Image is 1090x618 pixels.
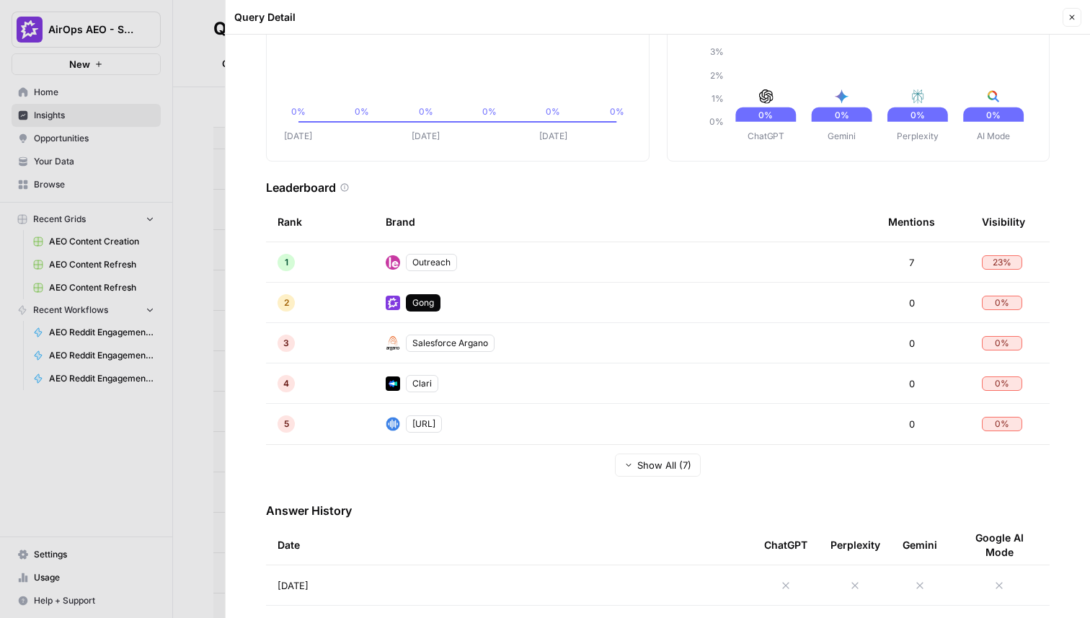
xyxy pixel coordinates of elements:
tspan: 0% [291,106,306,117]
div: Brand [386,202,865,242]
text: 0% [910,110,925,120]
span: 7 [909,255,914,270]
span: 2 [284,296,289,309]
img: khqciriqz2uga3pxcoz8d1qji9pc [386,417,400,431]
span: 0 % [995,337,1009,350]
span: 5 [284,418,289,431]
tspan: 0% [482,106,497,117]
div: Rank [278,202,302,242]
span: 0 [909,376,915,391]
tspan: 3% [709,47,723,58]
span: [DATE] [278,578,309,593]
span: 0 [909,417,915,431]
img: e001jt87q6ctylcrzboubucy6uux [386,336,400,350]
div: Visibility [982,202,1025,242]
div: Gong [406,294,440,312]
span: 0 [909,296,915,310]
div: ChatGPT [764,525,807,565]
tspan: Perplexity [897,131,939,141]
tspan: AI Mode [977,131,1010,141]
span: 0 % [995,418,1009,431]
tspan: 4% [709,23,723,34]
span: 0 [909,336,915,350]
tspan: [DATE] [539,131,567,141]
h3: Leaderboard [266,179,336,196]
div: Date [278,525,741,565]
div: Mentions [888,202,935,242]
h3: Answer History [266,502,1050,519]
tspan: 0% [610,106,624,117]
img: w6cjb6u2gvpdnjw72qw8i2q5f3eb [386,296,400,310]
span: 3 [283,337,289,350]
tspan: 1% [711,93,723,104]
span: 1 [285,256,288,269]
tspan: [DATE] [284,131,312,141]
tspan: 2% [709,70,723,81]
img: h6qlr8a97mop4asab8l5qtldq2wv [386,376,400,391]
div: Google AI Mode [960,525,1038,565]
img: w5j8drkl6vorx9oircl0z03rjk9p [386,255,400,270]
text: 0% [758,110,773,120]
tspan: ChatGPT [747,131,784,141]
tspan: 0% [419,106,433,117]
span: Show All (7) [637,458,691,472]
span: 4 [283,377,289,390]
div: Gemini [903,525,937,565]
span: 0 % [995,377,1009,390]
tspan: 0% [709,116,723,127]
div: Query Detail [234,10,1058,25]
tspan: 0% [546,106,560,117]
span: 0 % [995,296,1009,309]
tspan: 0% [355,106,369,117]
div: Salesforce Argano [406,335,495,352]
tspan: Gemini [828,131,856,141]
div: Clari [406,375,438,392]
div: Outreach [406,254,457,271]
div: [URL] [406,415,442,433]
text: 0% [834,110,848,120]
button: Show All (7) [615,454,701,477]
div: Perplexity [830,525,880,565]
tspan: [DATE] [412,131,440,141]
span: 23 % [993,256,1011,269]
text: 0% [986,110,1001,120]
